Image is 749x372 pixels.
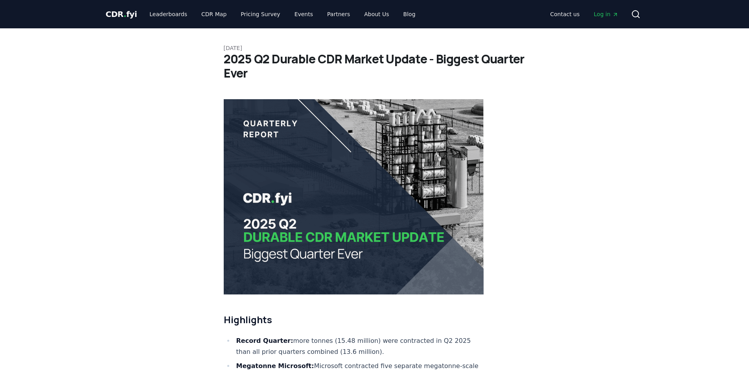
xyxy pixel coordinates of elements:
[594,10,618,18] span: Log in
[288,7,319,21] a: Events
[123,9,126,19] span: .
[195,7,233,21] a: CDR Map
[397,7,422,21] a: Blog
[143,7,193,21] a: Leaderboards
[587,7,624,21] a: Log in
[236,337,293,344] strong: Record Quarter:
[236,362,314,370] strong: Megatonne Microsoft:
[358,7,395,21] a: About Us
[224,52,526,80] h1: 2025 Q2 Durable CDR Market Update - Biggest Quarter Ever
[544,7,624,21] nav: Main
[321,7,356,21] a: Partners
[234,7,286,21] a: Pricing Survey
[224,44,526,52] p: [DATE]
[143,7,421,21] nav: Main
[106,9,137,19] span: CDR fyi
[224,313,484,326] h2: Highlights
[544,7,586,21] a: Contact us
[234,335,484,357] li: more tonnes (15.48 million) were contracted in Q2 2025 than all prior quarters combined (13.6 mil...
[106,9,137,20] a: CDR.fyi
[224,99,484,294] img: blog post image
